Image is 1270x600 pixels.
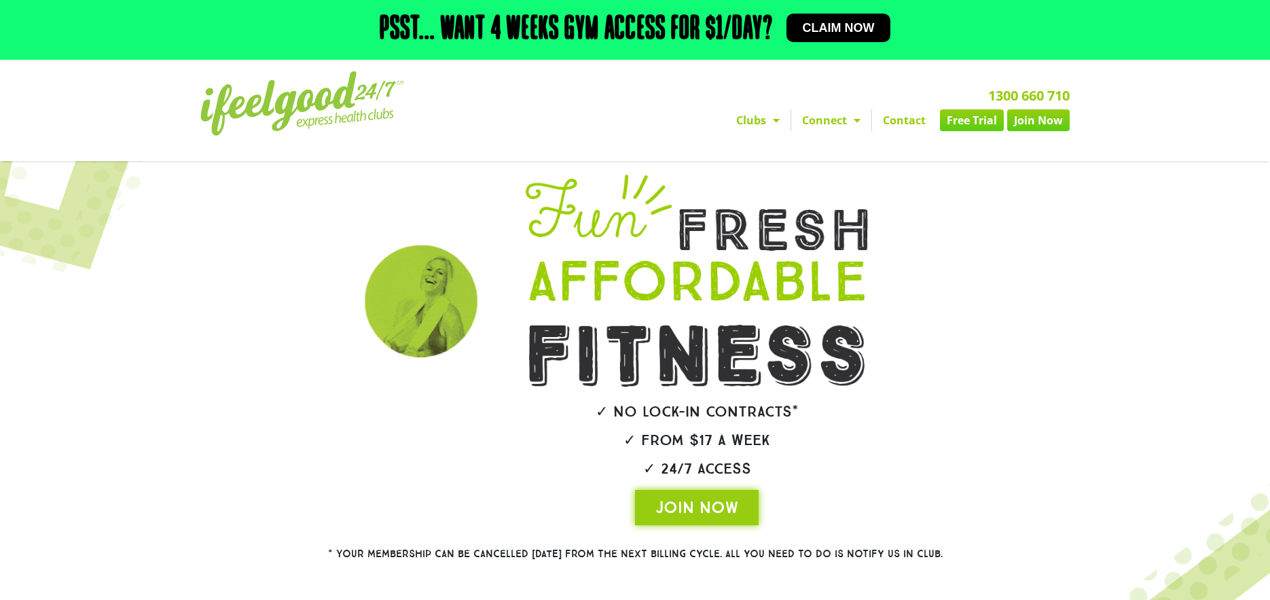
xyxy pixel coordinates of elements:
[278,549,992,559] h2: * Your membership can be cancelled [DATE] from the next billing cycle. All you need to do is noti...
[940,109,1004,131] a: Free Trial
[791,109,871,131] a: Connect
[487,461,907,476] h2: ✓ 24/7 Access
[509,109,1070,131] nav: Menu
[487,404,907,419] h2: ✓ No lock-in contracts*
[1007,109,1070,131] a: Join Now
[380,14,773,46] h2: Psst... Want 4 weeks gym access for $1/day?
[725,109,791,131] a: Clubs
[487,433,907,448] h2: ✓ From $17 a week
[655,497,738,518] span: JOIN NOW
[872,109,937,131] a: Contact
[635,490,759,525] a: JOIN NOW
[803,22,875,34] span: Claim now
[786,14,891,42] a: Claim now
[988,86,1070,105] a: 1300 660 710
